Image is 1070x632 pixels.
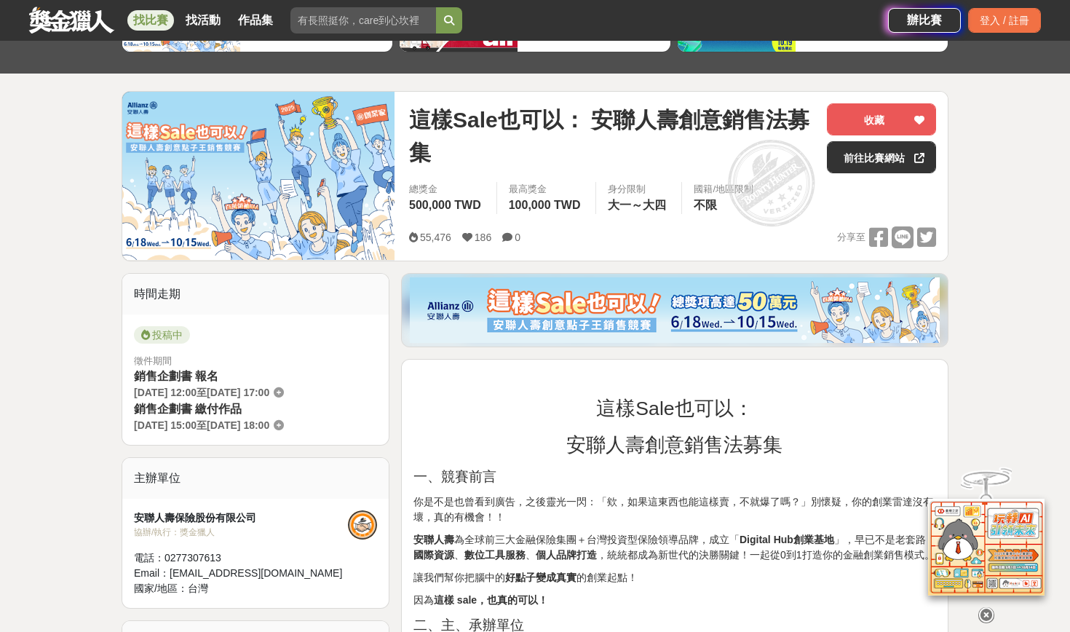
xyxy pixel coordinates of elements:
[413,532,936,563] p: 為全球前三大金融保險集團＋台灣投資型保險領導品牌，成立「 」，早已不是老套路， 、 、 ，統統都成為新世代的決勝關鍵！一起從0到1打造你的金融創業銷售模式。
[928,499,1045,596] img: d2146d9a-e6f6-4337-9592-8cefde37ba6b.png
[608,182,670,197] div: 身分限制
[413,534,454,545] strong: 安聯人壽
[197,387,207,398] span: 至
[188,582,208,594] span: 台灣
[134,370,218,382] span: 銷售企劃書 報名
[740,534,834,545] strong: Digital Hub創業基地
[420,232,451,243] span: 55,476
[232,10,279,31] a: 作品集
[566,434,782,456] span: 安聯人壽創意銷售法募集
[968,8,1041,33] div: 登入 / 註冊
[290,7,436,33] input: 有長照挺你，care到心坎裡！青春出手，拍出照顧 影音徵件活動
[127,10,174,31] a: 找比賽
[207,387,269,398] span: [DATE] 17:00
[409,199,481,211] span: 500,000 TWD
[134,510,348,526] div: 安聯人壽保險股份有限公司
[122,274,389,315] div: 時間走期
[464,549,526,561] strong: 數位工具服務
[413,593,936,608] p: 因為
[536,549,597,561] strong: 個人品牌打造
[596,398,753,419] span: 這樣Sale也可以：
[134,526,348,539] div: 協辦/執行： 獎金獵人
[475,232,491,243] span: 186
[694,182,753,197] div: 國籍/地區限制
[413,494,936,525] p: 你是不是也曾看到廣告，之後靈光一閃：「欸，如果這東西也能這樣賣，不就爆了嗎？」別懷疑，你的創業雷達沒有壞，真的有機會！！
[122,92,395,260] img: Cover Image
[413,549,454,561] strong: 國際資源
[134,355,172,366] span: 徵件期間
[505,572,576,583] strong: 好點子變成真實
[207,419,269,431] span: [DATE] 18:00
[413,570,936,585] p: 讓我們幫你把腦中的 的創業起點！
[837,226,865,248] span: 分享至
[694,199,717,211] span: 不限
[410,277,940,343] img: dcc59076-91c0-4acb-9c6b-a1d413182f46.png
[134,326,190,344] span: 投稿中
[134,387,197,398] span: [DATE] 12:00
[827,141,936,173] a: 前往比賽網站
[515,232,520,243] span: 0
[180,10,226,31] a: 找活動
[608,199,666,211] span: 大一～大四
[134,582,188,594] span: 國家/地區：
[413,469,496,484] span: 一、競賽前言
[509,182,584,197] span: 最高獎金
[134,403,242,415] span: 銷售企劃書 繳付作品
[888,8,961,33] a: 辦比賽
[134,550,348,566] div: 電話： 0277307613
[134,566,348,581] div: Email： [EMAIL_ADDRESS][DOMAIN_NAME]
[827,103,936,135] button: 收藏
[409,182,485,197] span: 總獎金
[197,419,207,431] span: 至
[134,419,197,431] span: [DATE] 15:00
[122,458,389,499] div: 主辦單位
[409,103,815,169] span: 這樣Sale也可以： 安聯人壽創意銷售法募集
[434,594,548,606] strong: 這樣 sale，也真的可以！
[509,199,581,211] span: 100,000 TWD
